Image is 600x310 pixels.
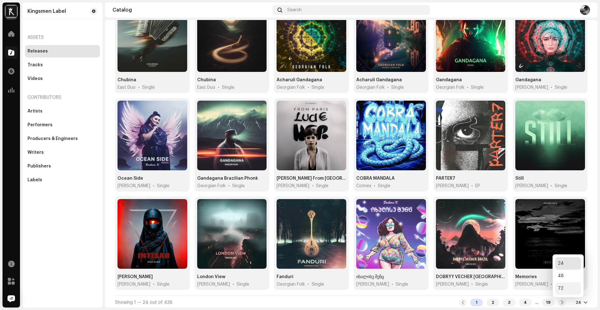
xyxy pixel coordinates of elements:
div: Single [237,281,249,287]
span: Search [287,7,302,12]
div: 4 [519,299,532,306]
span: • [228,183,230,189]
div: Single [157,281,169,287]
div: 3 [503,299,515,306]
div: Writers [27,150,44,155]
div: Single [142,84,155,91]
div: Single [396,281,408,287]
span: Penrose [436,183,469,189]
re-m-nav-item: Publishers [25,160,100,172]
span: • [138,84,140,91]
span: Cotnex [356,183,371,189]
div: იხალისე შენც [356,274,384,280]
div: 19 [542,299,554,306]
div: Single [378,183,390,189]
div: Single [232,183,245,189]
div: EP [475,183,480,189]
div: 48 [555,270,581,282]
span: Georgian Folk [197,183,226,189]
span: • [471,281,473,287]
span: • [312,183,313,189]
div: Still [515,175,524,182]
span: Emin Nilsen [436,281,469,287]
re-m-nav-item: Writers [25,146,100,159]
div: Kingsmen Label [27,9,66,14]
re-a-nav-header: Assets [25,30,100,45]
div: Tracks [27,62,43,67]
span: Emin Nilsen [197,281,230,287]
re-m-nav-item: Tracks [25,59,100,71]
div: Videos [27,76,43,81]
div: 24 [576,300,581,305]
div: Single [475,281,488,287]
span: • [471,183,473,189]
span: • [387,84,389,91]
div: Single [391,84,404,91]
div: COBRA MANDALA [356,175,395,182]
span: East Duo [197,84,215,91]
re-m-nav-item: Labels [25,174,100,186]
div: Producers & Engineers [27,136,78,141]
div: Single [555,183,567,189]
span: Emin Nilsen [515,183,548,189]
re-m-nav-item: Producers & Engineers [25,132,100,145]
div: Performers [27,122,52,127]
span: • [218,84,219,91]
div: Ocean Side [117,175,143,182]
div: Single [222,84,234,91]
span: Georgian Folk [356,84,385,91]
re-m-nav-item: Videos [25,72,100,85]
img: e7e1c77d-7ac2-4e23-a9aa-5e1bb7bb2ada [580,5,590,15]
div: 72 [555,282,581,295]
div: Releases [27,49,48,54]
div: Lucie From Paris [277,175,346,182]
div: Single [157,183,169,189]
re-m-nav-item: Releases [25,45,100,57]
span: • [307,84,309,91]
div: London View [197,274,225,280]
div: Single [471,84,483,91]
span: • [551,281,552,287]
re-a-nav-header: Contributors [25,90,100,105]
span: • [153,281,154,287]
span: • [392,281,393,287]
span: • [307,281,309,287]
span: East Duo [117,84,136,91]
div: Intisar [117,274,153,280]
span: Georgian Folk [277,281,305,287]
div: PARTER7 [436,175,455,182]
span: Barbara K [356,281,389,287]
div: DOBRYY VECHER BRAZIL [436,274,506,280]
span: • [153,183,154,189]
span: • [467,84,468,91]
re-m-nav-item: Performers [25,119,100,131]
div: Labels [27,177,42,182]
span: Giga Papaskiri [277,183,309,189]
div: Chubina [117,77,136,83]
div: Open Intercom Messenger [4,291,19,306]
span: Showing 1 — 24 out of 436 [115,300,172,305]
span: Barbara K [117,183,150,189]
div: Publishers [27,164,51,169]
div: Fanduri [277,274,293,280]
div: Single [555,84,567,91]
span: • [551,183,552,189]
span: Ziad Alievi [117,281,150,287]
div: Single [312,84,324,91]
span: • [374,183,375,189]
span: Georgian Folk [436,84,464,91]
div: Single [312,281,324,287]
div: 1 [470,299,483,306]
span: Georgian Folk [277,84,305,91]
div: Single [316,183,328,189]
span: Gwen Rose [515,84,548,91]
div: Catalog [112,7,270,12]
div: ... [535,300,538,305]
div: Acharuli Gandagana [356,77,402,83]
div: 2 [487,299,499,306]
div: Memories [515,274,537,280]
div: Acharuli Gandagana [277,77,322,83]
re-m-nav-item: Artists [25,105,100,117]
